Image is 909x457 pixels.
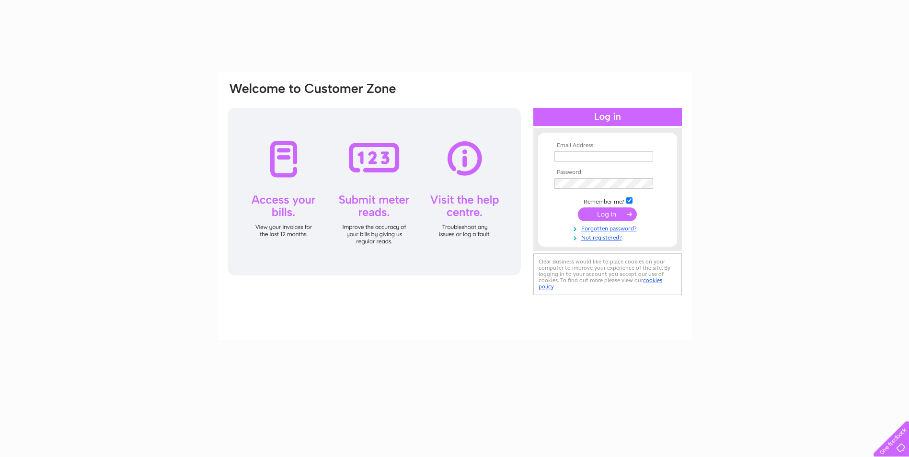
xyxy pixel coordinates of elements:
[552,196,663,206] td: Remember me?
[552,142,663,149] th: Email Address:
[578,207,637,221] input: Submit
[539,277,662,290] a: cookies policy
[552,169,663,176] th: Password:
[554,232,663,241] a: Not registered?
[533,253,682,295] div: Clear Business would like to place cookies on your computer to improve your experience of the sit...
[554,223,663,232] a: Forgotten password?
